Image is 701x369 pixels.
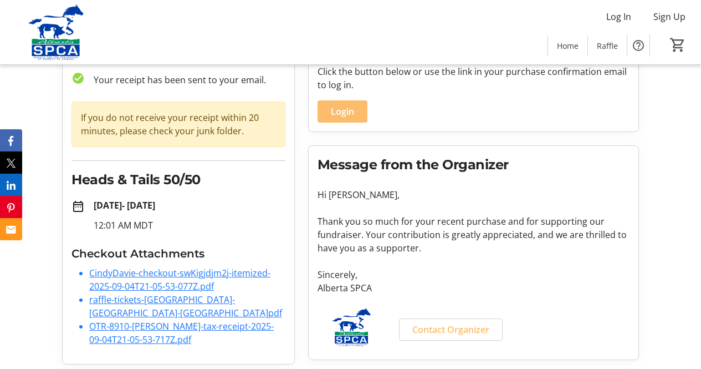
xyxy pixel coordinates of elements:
[668,35,688,55] button: Cart
[71,245,285,262] h3: Checkout Attachments
[94,219,285,232] p: 12:01 AM MDT
[318,188,630,201] p: Hi [PERSON_NAME],
[597,40,618,52] span: Raffle
[71,102,285,147] div: If you do not receive your receipt within 20 minutes, please check your junk folder.
[399,319,503,341] a: Contact Organizer
[318,155,630,175] h2: Message from the Organizer
[318,268,630,281] p: Sincerely,
[318,100,367,123] button: Login
[318,215,630,255] p: Thank you so much for your recent purchase and for supporting our fundraiser. Your contribution i...
[644,8,694,26] button: Sign Up
[318,308,386,346] img: Alberta SPCA logo
[318,65,630,92] p: Click the button below or use the link in your purchase confirmation email to log in.
[548,36,587,56] a: Home
[627,34,649,57] button: Help
[85,73,285,87] p: Your receipt has been sent to your email.
[412,323,489,336] span: Contact Organizer
[71,170,285,190] h2: Heads & Tails 50/50
[89,267,270,292] a: CindyDavie-checkout-swKigjdjm2j-itemized-2025-09-04T21-05-53-077Z.pdf
[588,36,627,56] a: Raffle
[557,40,579,52] span: Home
[318,281,630,295] p: Alberta SPCA
[71,72,85,85] mat-icon: check_circle
[331,105,354,118] span: Login
[597,8,640,26] button: Log In
[89,294,282,319] a: raffle-tickets-[GEOGRAPHIC_DATA]-[GEOGRAPHIC_DATA]-[GEOGRAPHIC_DATA]pdf
[7,4,105,60] img: Alberta SPCA's Logo
[71,200,85,213] mat-icon: date_range
[653,10,685,23] span: Sign Up
[89,320,274,346] a: OTR-8910-[PERSON_NAME]-tax-receipt-2025-09-04T21-05-53-717Z.pdf
[94,199,155,211] strong: [DATE] - [DATE]
[606,10,631,23] span: Log In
